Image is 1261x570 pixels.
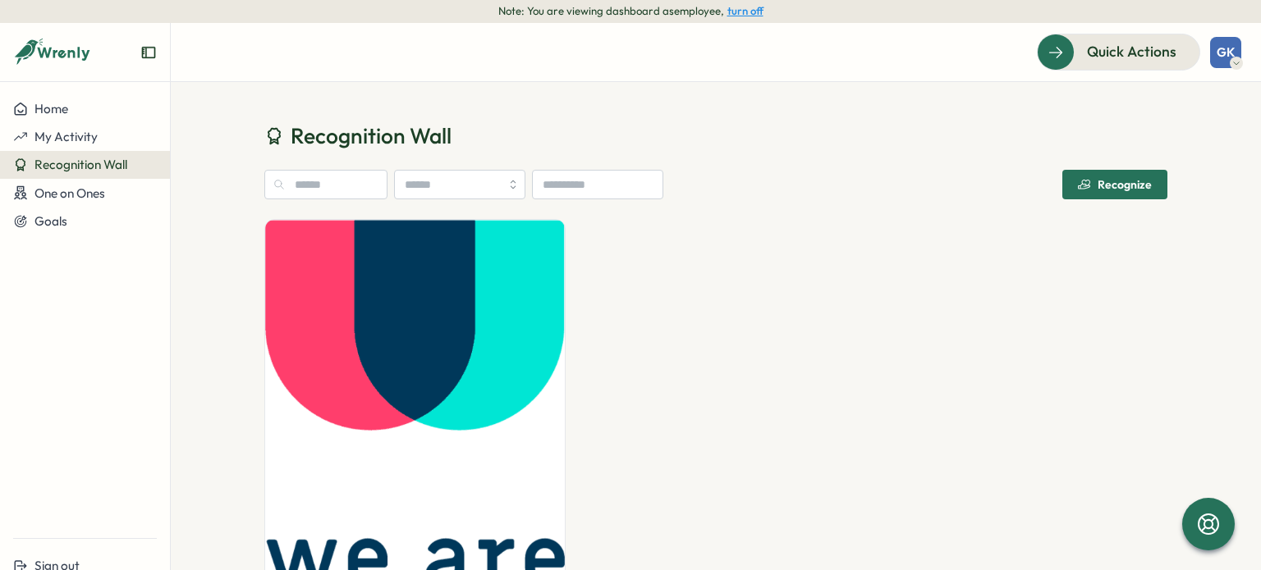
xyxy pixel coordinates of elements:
span: Recognition Wall [291,121,452,150]
span: Recognition Wall [34,157,127,172]
div: Recognize [1078,178,1152,191]
span: Goals [34,213,67,229]
span: Home [34,101,68,116]
span: Quick Actions [1087,41,1176,62]
button: turn off [727,5,763,17]
span: One on Ones [34,185,105,201]
button: Quick Actions [1037,34,1200,70]
span: Note: You are viewing dashboard as employee , [498,4,724,19]
button: Recognize [1062,170,1167,199]
span: GK [1217,45,1235,59]
button: Expand sidebar [140,44,157,61]
span: My Activity [34,129,98,144]
button: GK [1210,37,1241,68]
